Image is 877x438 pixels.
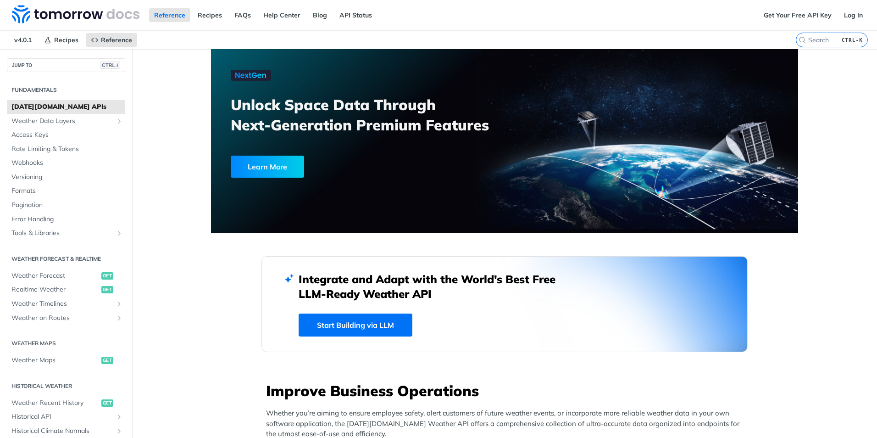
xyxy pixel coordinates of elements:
a: Recipes [39,33,83,47]
span: Weather on Routes [11,314,113,323]
span: Weather Forecast [11,271,99,281]
a: Log In [839,8,868,22]
span: CTRL-/ [100,62,120,69]
a: Recipes [193,8,227,22]
a: Error Handling [7,213,125,226]
a: Rate Limiting & Tokens [7,142,125,156]
span: Recipes [54,36,78,44]
button: Show subpages for Weather Data Layers [116,118,123,125]
a: Weather Mapsget [7,354,125,367]
button: Show subpages for Historical API [116,413,123,421]
a: Access Keys [7,128,125,142]
h3: Improve Business Operations [266,381,748,401]
h2: Historical Weather [7,382,125,390]
span: Historical API [11,412,113,421]
a: Get Your Free API Key [759,8,837,22]
span: Weather Timelines [11,299,113,309]
button: Show subpages for Tools & Libraries [116,230,123,237]
span: get [101,286,113,293]
span: Error Handling [11,215,123,224]
h2: Fundamentals [7,86,125,94]
span: Versioning [11,173,123,182]
button: Show subpages for Historical Climate Normals [116,427,123,435]
h2: Weather Forecast & realtime [7,255,125,263]
span: get [101,272,113,280]
svg: Search [799,36,806,44]
a: Start Building via LLM [299,314,412,337]
a: Weather on RoutesShow subpages for Weather on Routes [7,311,125,325]
a: Learn More [231,156,458,178]
a: FAQs [229,8,256,22]
a: Historical Climate NormalsShow subpages for Historical Climate Normals [7,424,125,438]
a: Webhooks [7,156,125,170]
a: Tools & LibrariesShow subpages for Tools & Libraries [7,226,125,240]
img: Tomorrow.io Weather API Docs [12,5,139,23]
a: API Status [334,8,377,22]
span: Historical Climate Normals [11,427,113,436]
a: Blog [308,8,332,22]
a: Help Center [258,8,305,22]
button: Show subpages for Weather Timelines [116,300,123,308]
button: JUMP TOCTRL-/ [7,58,125,72]
kbd: CTRL-K [839,35,865,45]
h2: Weather Maps [7,339,125,348]
img: NextGen [231,70,271,81]
span: Realtime Weather [11,285,99,294]
span: Weather Data Layers [11,117,113,126]
a: [DATE][DOMAIN_NAME] APIs [7,100,125,114]
span: Pagination [11,201,123,210]
span: Formats [11,186,123,196]
span: Webhooks [11,158,123,168]
button: Show subpages for Weather on Routes [116,314,123,322]
a: Formats [7,184,125,198]
span: Rate Limiting & Tokens [11,145,123,154]
a: Realtime Weatherget [7,283,125,297]
span: v4.0.1 [9,33,37,47]
span: get [101,357,113,364]
h2: Integrate and Adapt with the World’s Best Free LLM-Ready Weather API [299,272,569,301]
div: Learn More [231,156,304,178]
a: Weather TimelinesShow subpages for Weather Timelines [7,297,125,311]
span: Weather Recent History [11,399,99,408]
a: Reference [86,33,137,47]
a: Reference [149,8,190,22]
a: Versioning [7,170,125,184]
a: Pagination [7,198,125,212]
span: get [101,399,113,407]
span: Weather Maps [11,356,99,365]
a: Weather Forecastget [7,269,125,283]
h3: Unlock Space Data Through Next-Generation Premium Features [231,95,515,135]
a: Historical APIShow subpages for Historical API [7,410,125,424]
span: [DATE][DOMAIN_NAME] APIs [11,102,123,112]
span: Reference [101,36,132,44]
span: Tools & Libraries [11,229,113,238]
a: Weather Recent Historyget [7,396,125,410]
a: Weather Data LayersShow subpages for Weather Data Layers [7,114,125,128]
span: Access Keys [11,130,123,140]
